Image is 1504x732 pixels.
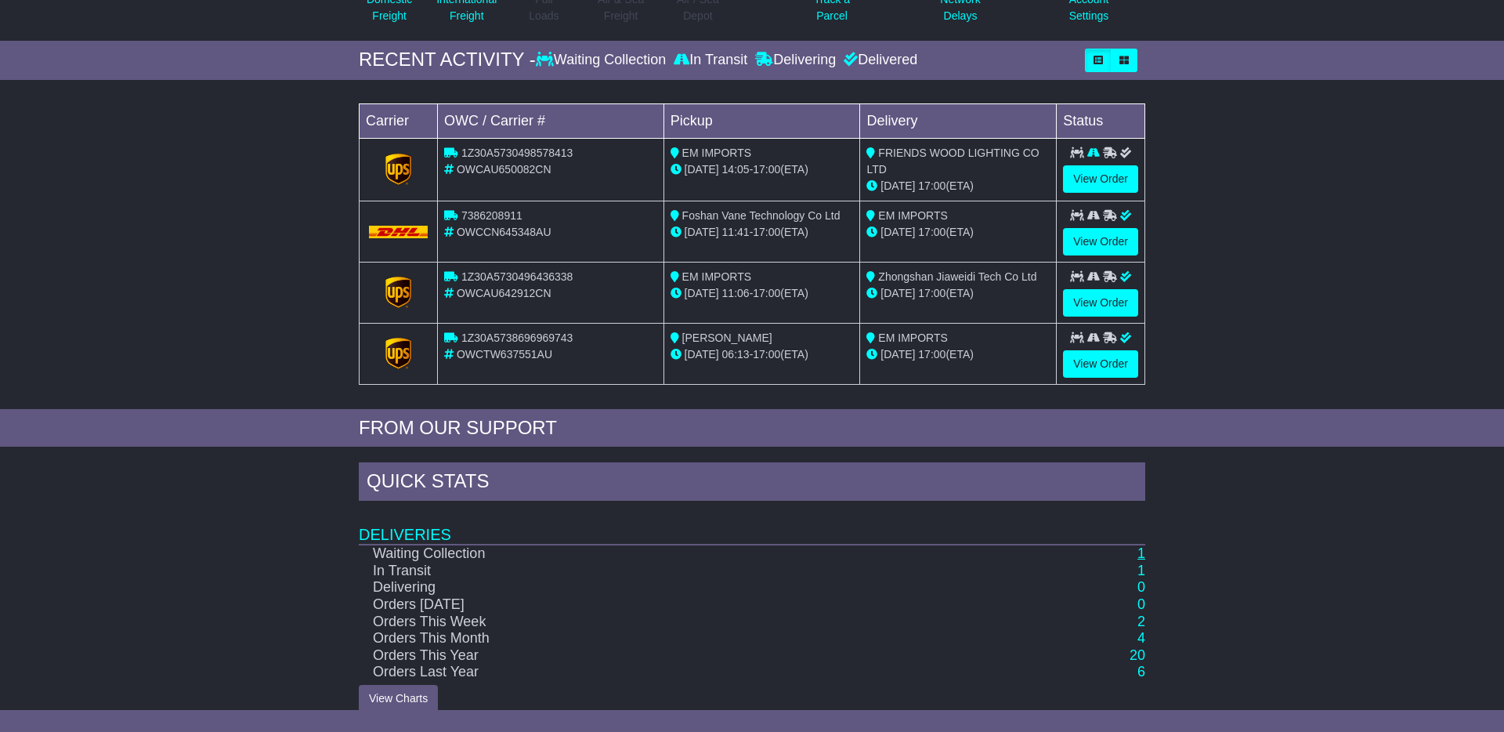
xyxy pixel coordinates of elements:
td: Deliveries [359,505,1145,545]
td: Waiting Collection [359,545,1000,563]
span: [DATE] [880,226,915,238]
span: 17:00 [753,226,780,238]
a: View Order [1063,228,1138,255]
span: OWCAU650082CN [457,163,551,176]
span: EM IMPORTS [878,332,947,344]
div: (ETA) [866,178,1050,194]
span: 14:05 [722,163,750,176]
a: View Order [1063,350,1138,378]
span: 17:00 [918,348,945,361]
span: Foshan Vane Technology Co Ltd [682,209,841,222]
span: 17:00 [918,179,945,192]
img: GetCarrierServiceLogo [385,154,412,185]
span: 17:00 [918,287,945,299]
td: Delivery [860,103,1057,138]
span: 17:00 [753,348,780,361]
td: Orders Last Year [359,664,1000,681]
span: [DATE] [880,348,915,361]
span: 11:41 [722,226,750,238]
span: 17:00 [918,226,945,238]
span: 17:00 [753,163,780,176]
td: OWC / Carrier # [438,103,664,138]
td: Status [1057,103,1145,138]
td: Delivering [359,579,1000,596]
a: 4 [1137,630,1145,646]
div: (ETA) [866,346,1050,363]
a: 0 [1137,579,1145,595]
span: EM IMPORTS [682,147,751,159]
span: [DATE] [685,226,719,238]
span: [DATE] [685,287,719,299]
span: EM IMPORTS [878,209,947,222]
td: Orders This Month [359,630,1000,647]
span: 1Z30A5730498578413 [461,147,573,159]
img: GetCarrierServiceLogo [385,338,412,369]
span: 11:06 [722,287,750,299]
span: OWCCN645348AU [457,226,551,238]
td: Orders This Year [359,647,1000,665]
span: 7386208911 [461,209,522,222]
div: - (ETA) [671,346,854,363]
td: In Transit [359,563,1000,580]
span: 06:13 [722,348,750,361]
span: 17:00 [753,287,780,299]
a: 6 [1137,664,1145,679]
a: View Order [1063,165,1138,193]
span: OWCTW637551AU [457,348,552,361]
a: 1 [1137,563,1145,578]
img: DHL.png [369,226,428,238]
a: View Charts [359,685,438,712]
div: Quick Stats [359,462,1145,505]
a: 1 [1137,545,1145,561]
div: Delivering [751,52,840,69]
img: GetCarrierServiceLogo [385,277,412,308]
div: FROM OUR SUPPORT [359,417,1145,440]
div: (ETA) [866,285,1050,302]
td: Pickup [663,103,860,138]
div: Waiting Collection [536,52,670,69]
div: - (ETA) [671,224,854,241]
td: Orders [DATE] [359,596,1000,614]
span: FRIENDS WOOD LIGHTING CO LTD [866,147,1039,176]
a: 0 [1137,596,1145,612]
div: - (ETA) [671,285,854,302]
span: [DATE] [685,348,719,361]
span: [DATE] [685,163,719,176]
div: RECENT ACTIVITY - [359,49,536,71]
span: 1Z30A5730496436338 [461,270,573,283]
a: 2 [1137,614,1145,629]
span: Zhongshan Jiaweidi Tech Co Ltd [878,270,1036,283]
div: In Transit [670,52,751,69]
span: OWCAU642912CN [457,287,551,299]
div: Delivered [840,52,917,69]
span: [DATE] [880,179,915,192]
div: - (ETA) [671,161,854,178]
td: Carrier [360,103,438,138]
a: 20 [1130,647,1145,663]
div: (ETA) [866,224,1050,241]
span: 1Z30A5738696969743 [461,332,573,344]
span: [PERSON_NAME] [682,332,772,344]
td: Orders This Week [359,614,1000,631]
span: EM IMPORTS [682,270,751,283]
a: View Order [1063,289,1138,317]
span: [DATE] [880,287,915,299]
